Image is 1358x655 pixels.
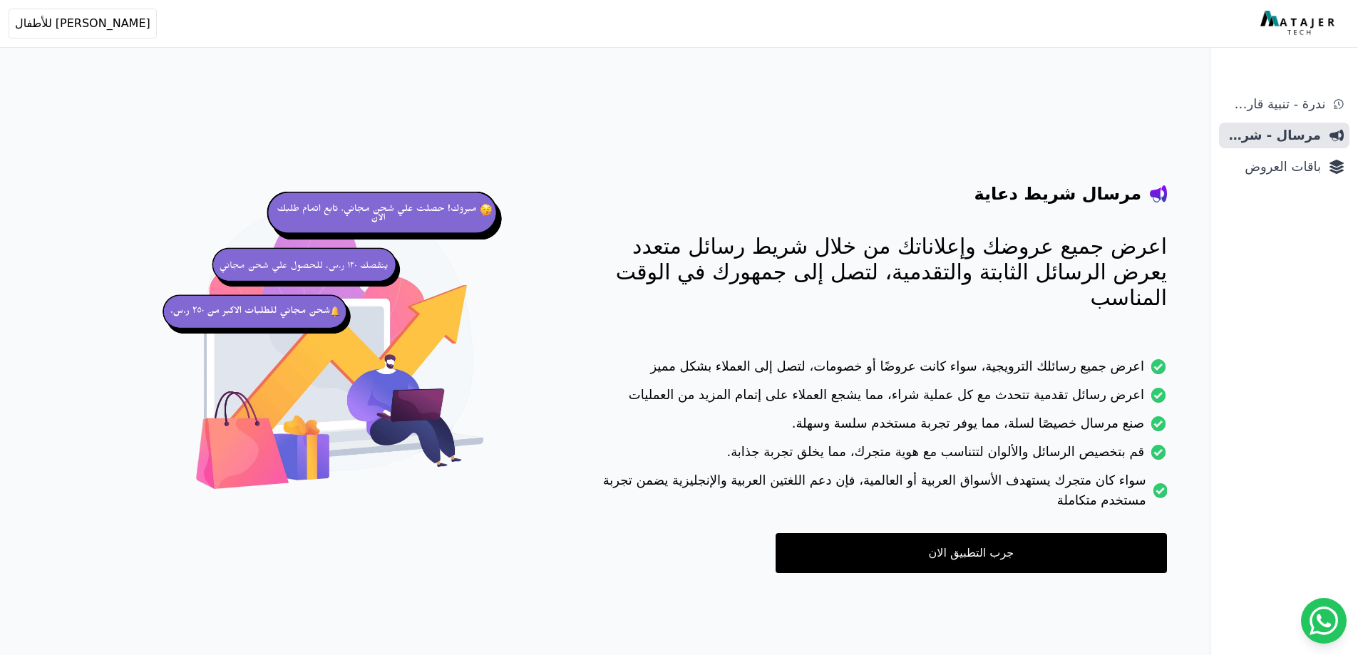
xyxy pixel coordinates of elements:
[580,356,1167,385] li: اعرض جميع رسائلك الترويجية، سواء كانت عروضًا أو خصومات، لتصل إلى العملاء بشكل مميز
[15,15,150,32] span: [PERSON_NAME] للأطفال
[580,234,1167,311] p: اعرض جميع عروضك وإعلاناتك من خلال شريط رسائل متعدد يعرض الرسائل الثابتة والتقدمية، لتصل إلى جمهور...
[1219,91,1349,117] a: ندرة - تنبية قارب علي النفاذ
[1225,157,1321,177] span: باقات العروض
[580,385,1167,413] li: اعرض رسائل تقدمية تتحدث مع كل عملية شراء، مما يشجع العملاء على إتمام المزيد من العمليات
[1225,125,1321,145] span: مرسال - شريط دعاية
[974,182,1141,205] h4: مرسال شريط دعاية
[1219,154,1349,180] a: باقات العروض
[1225,94,1325,114] span: ندرة - تنبية قارب علي النفاذ
[1260,11,1338,36] img: MatajerTech Logo
[580,413,1167,442] li: صنع مرسال خصيصًا لسلة، مما يوفر تجربة مستخدم سلسة وسهلة.
[580,470,1167,519] li: سواء كان متجرك يستهدف الأسواق العربية أو العالمية، فإن دعم اللغتين العربية والإنجليزية يضمن تجربة...
[9,9,157,38] button: [PERSON_NAME] للأطفال
[1219,123,1349,148] a: مرسال - شريط دعاية
[158,171,523,536] img: hero
[580,442,1167,470] li: قم بتخصيص الرسائل والألوان لتتناسب مع هوية متجرك، مما يخلق تجربة جذابة.
[776,533,1167,573] a: جرب التطبيق الان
